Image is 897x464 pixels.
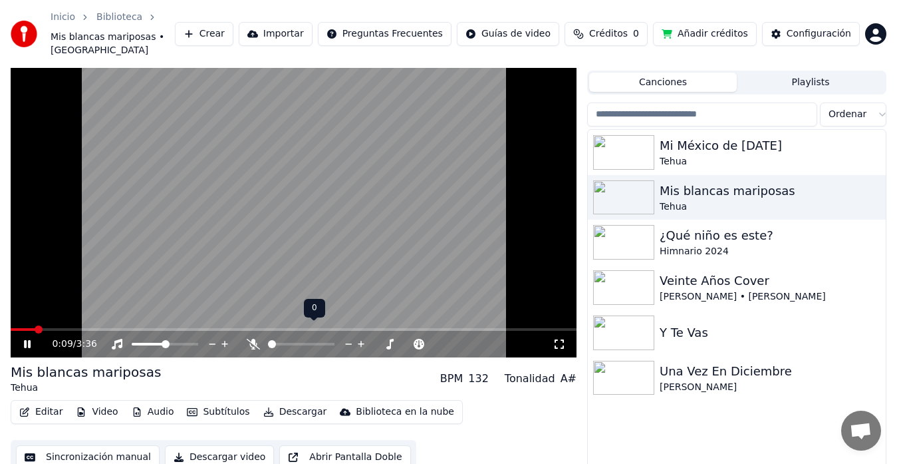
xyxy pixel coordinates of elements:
button: Añadir créditos [653,22,757,46]
button: Configuración [762,22,860,46]
button: Audio [126,403,180,421]
button: Playlists [737,73,884,92]
nav: breadcrumb [51,11,175,57]
span: Créditos [589,27,628,41]
a: Inicio [51,11,75,24]
div: Veinte Años Cover [660,272,880,290]
span: Mis blancas mariposas • [GEOGRAPHIC_DATA] [51,31,175,57]
button: Canciones [589,73,737,92]
div: Tehua [660,200,880,214]
img: youka [11,21,37,47]
div: Chat abierto [841,411,881,451]
div: Mi México de [DATE] [660,136,880,155]
span: 0 [633,27,639,41]
div: 0 [304,299,325,318]
span: 0:09 [52,338,72,351]
div: Mis blancas mariposas [11,363,161,381]
div: ¿Qué niño es este? [660,226,880,245]
div: / [52,338,84,351]
span: 3:36 [76,338,97,351]
button: Video [70,403,123,421]
div: Una Vez En Diciembre [660,362,880,381]
div: Himnario 2024 [660,245,880,258]
button: Créditos0 [565,22,648,46]
button: Preguntas Frecuentes [318,22,451,46]
div: Mis blancas mariposas [660,182,880,200]
div: Tehua [11,381,161,395]
button: Guías de video [457,22,559,46]
button: Importar [239,22,313,46]
div: 132 [468,371,489,387]
div: [PERSON_NAME] [660,381,880,394]
div: Biblioteca en la nube [356,405,454,419]
div: Tehua [660,155,880,168]
div: Configuración [787,27,851,41]
div: A# [561,371,577,387]
div: BPM [440,371,463,387]
div: [PERSON_NAME] • [PERSON_NAME] [660,290,880,304]
div: Tonalidad [505,371,555,387]
button: Crear [175,22,233,46]
button: Editar [14,403,68,421]
span: Ordenar [829,108,866,121]
a: Biblioteca [96,11,142,24]
button: Descargar [258,403,332,421]
div: Y Te Vas [660,324,880,342]
button: Subtítulos [182,403,255,421]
